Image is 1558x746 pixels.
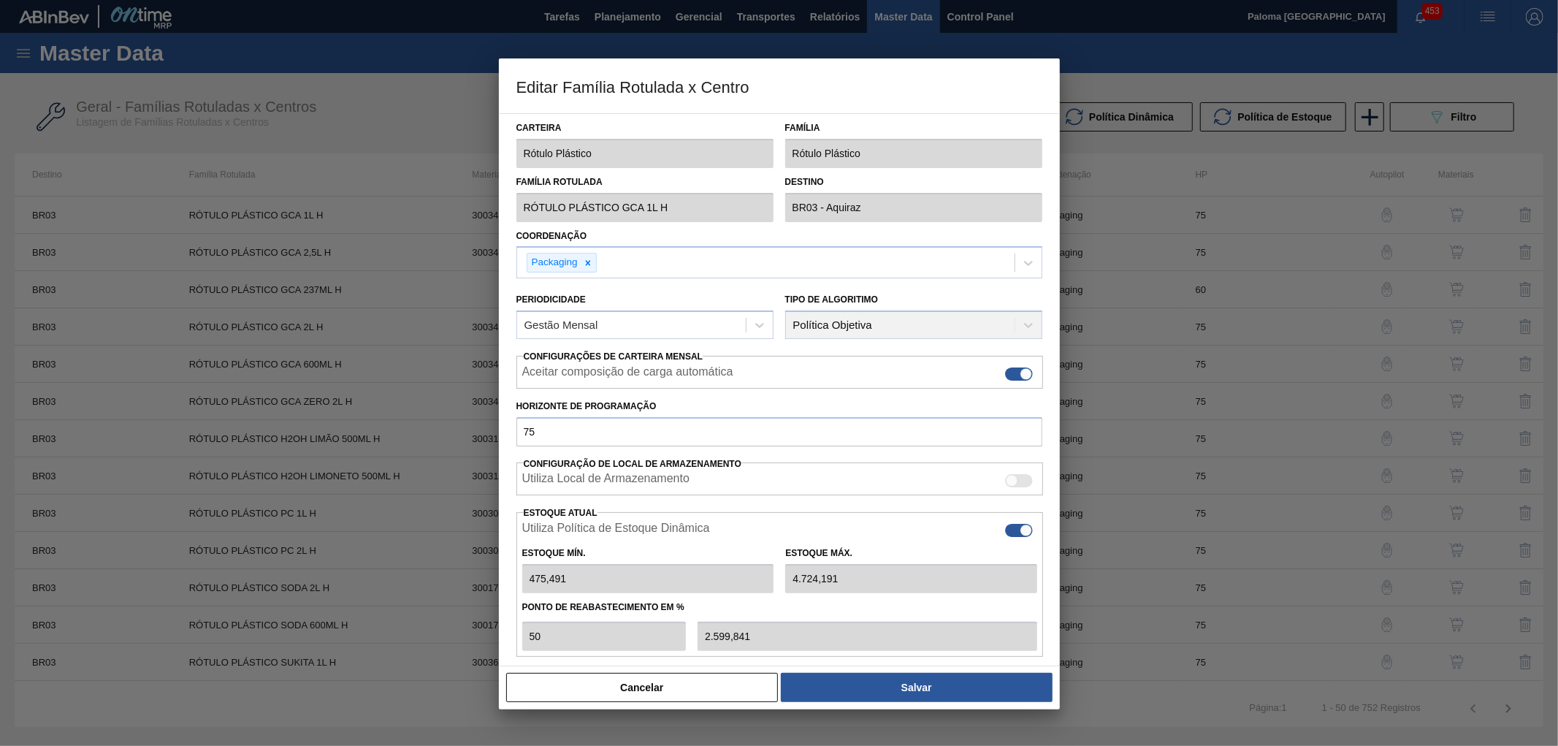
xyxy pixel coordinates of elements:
label: Família [785,118,1042,139]
label: Aceitar composição de carga automática [522,365,733,383]
div: Gestão Mensal [524,319,598,332]
span: Configurações de Carteira Mensal [524,351,703,362]
label: Carteira [516,118,774,139]
label: Destino [785,172,1042,193]
button: Cancelar [506,673,779,702]
label: Estoque Mín. [522,548,586,558]
button: Salvar [781,673,1052,702]
label: Horizonte de Programação [516,396,1042,417]
h3: Editar Família Rotulada x Centro [499,58,1060,114]
label: Ponto de Reabastecimento em % [522,602,684,612]
label: Não é possível ativar Locais de Armazenamento quando a Política de Estoque Dinâmica estiver ativada. [522,472,690,490]
label: Quando ativada, o sistema irá usar os estoques usando a Política de Estoque Dinâmica. [522,522,710,539]
label: Estoque Atual [524,508,597,518]
label: Família Rotulada [516,172,774,193]
label: Tipo de Algoritimo [785,294,879,305]
div: Packaging [527,254,580,272]
label: Coordenação [516,231,587,241]
span: Configuração de Local de Armazenamento [524,459,741,469]
label: Periodicidade [516,294,586,305]
label: Estoque Máx. [785,548,852,558]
